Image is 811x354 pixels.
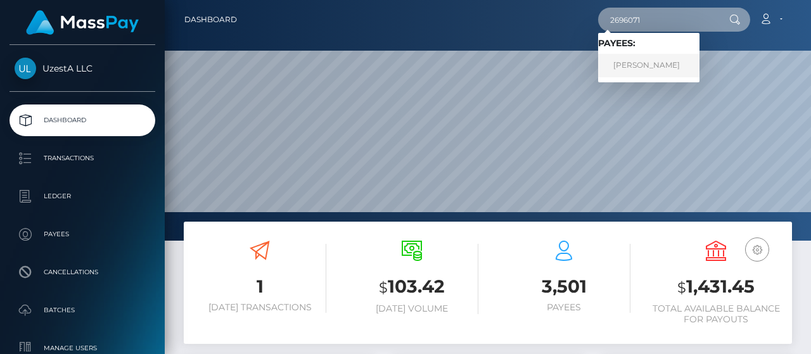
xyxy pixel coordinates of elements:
[184,6,237,33] a: Dashboard
[649,274,782,300] h3: 1,431.45
[598,8,717,32] input: Search...
[598,54,699,77] a: [PERSON_NAME]
[15,187,150,206] p: Ledger
[26,10,139,35] img: MassPay Logo
[193,274,326,299] h3: 1
[15,263,150,282] p: Cancellations
[10,294,155,326] a: Batches
[379,279,388,296] small: $
[345,303,478,314] h6: [DATE] Volume
[10,63,155,74] span: UzestA LLC
[10,104,155,136] a: Dashboard
[649,303,782,325] h6: Total Available Balance for Payouts
[15,111,150,130] p: Dashboard
[193,302,326,313] h6: [DATE] Transactions
[15,58,36,79] img: UzestA LLC
[15,301,150,320] p: Batches
[598,38,699,49] h6: Payees:
[497,274,630,299] h3: 3,501
[10,256,155,288] a: Cancellations
[15,225,150,244] p: Payees
[677,279,686,296] small: $
[345,274,478,300] h3: 103.42
[10,142,155,174] a: Transactions
[15,149,150,168] p: Transactions
[497,302,630,313] h6: Payees
[10,180,155,212] a: Ledger
[10,218,155,250] a: Payees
